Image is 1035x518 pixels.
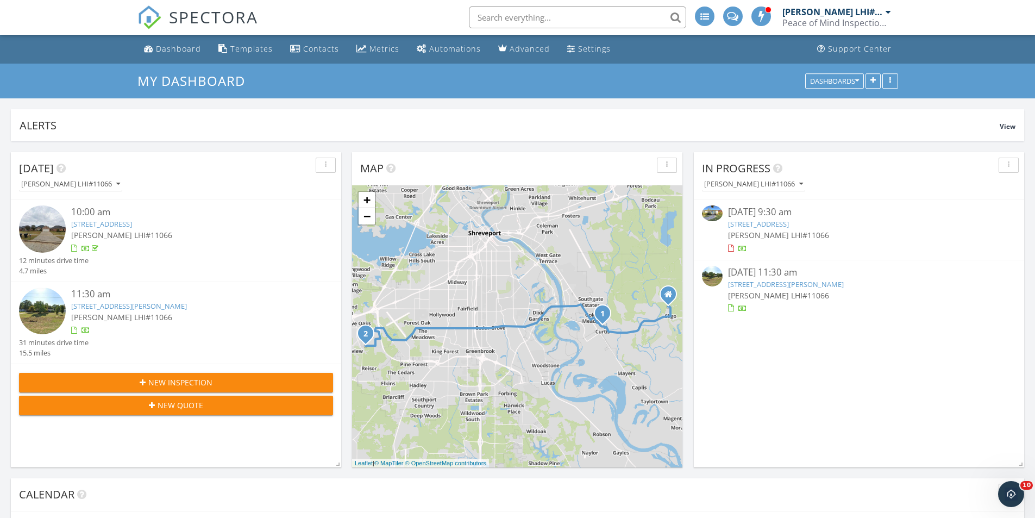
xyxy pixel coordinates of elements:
[728,205,990,219] div: [DATE] 9:30 am
[156,43,201,54] div: Dashboard
[1000,122,1015,131] span: View
[782,7,883,17] div: [PERSON_NAME] LHI#11066
[137,15,258,38] a: SPECTORA
[19,255,89,266] div: 12 minutes drive time
[782,17,891,28] div: Peace of Mind Inspection Service, LLC
[805,73,864,89] button: Dashboards
[303,43,339,54] div: Contacts
[148,377,212,388] span: New Inspection
[20,118,1000,133] div: Alerts
[412,39,485,59] a: Automations (Advanced)
[998,481,1024,507] iframe: Intercom live chat
[369,43,399,54] div: Metrics
[19,288,66,334] img: streetview
[702,177,805,192] button: [PERSON_NAME] LHI#11066
[429,43,481,54] div: Automations
[137,5,161,29] img: The Best Home Inspection Software - Spectora
[1020,481,1033,490] span: 10
[728,230,829,240] span: [PERSON_NAME] LHI#11066
[71,312,172,322] span: [PERSON_NAME] LHI#11066
[19,348,89,358] div: 15.5 miles
[704,180,803,188] div: [PERSON_NAME] LHI#11066
[702,266,723,286] img: streetview
[137,72,254,90] a: My Dashboard
[702,266,1016,314] a: [DATE] 11:30 am [STREET_ADDRESS][PERSON_NAME] [PERSON_NAME] LHI#11066
[600,310,605,318] i: 1
[140,39,205,59] a: Dashboard
[728,290,829,301] span: [PERSON_NAME] LHI#11066
[71,205,307,219] div: 10:00 am
[169,5,258,28] span: SPECTORA
[360,161,384,176] span: Map
[230,43,273,54] div: Templates
[603,313,609,320] div: 5845 Bluebonnett Dr, Bossier City, LA 71112
[813,39,896,59] a: Support Center
[352,459,489,468] div: |
[728,266,990,279] div: [DATE] 11:30 am
[374,460,404,466] a: © MapTiler
[810,77,859,85] div: Dashboards
[19,205,66,252] img: streetview
[702,205,723,221] img: 9492250%2Fcover_photos%2Fzy2B5KAgoK0VkvWYmxaQ%2Fsmall.jpg
[405,460,486,466] a: © OpenStreetMap contributors
[19,177,122,192] button: [PERSON_NAME] LHI#11066
[494,39,554,59] a: Advanced
[366,333,372,340] div: 5549 Asbury Ln, Shreveport, LA 71129
[359,208,375,224] a: Zoom out
[352,39,404,59] a: Metrics
[510,43,550,54] div: Advanced
[19,373,333,392] button: New Inspection
[19,487,74,502] span: Calendar
[702,205,1016,254] a: [DATE] 9:30 am [STREET_ADDRESS] [PERSON_NAME] LHI#11066
[359,192,375,208] a: Zoom in
[469,7,686,28] input: Search everything...
[158,400,203,411] span: New Quote
[71,301,187,311] a: [STREET_ADDRESS][PERSON_NAME]
[71,219,132,229] a: [STREET_ADDRESS]
[19,161,54,176] span: [DATE]
[702,161,770,176] span: In Progress
[214,39,277,59] a: Templates
[828,43,892,54] div: Support Center
[19,266,89,276] div: 4.7 miles
[71,288,307,301] div: 11:30 am
[286,39,343,59] a: Contacts
[728,279,844,289] a: [STREET_ADDRESS][PERSON_NAME]
[71,230,172,240] span: [PERSON_NAME] LHI#11066
[668,294,675,301] div: 2590 Mayflower Rd, Bossier City Louisiana 71111
[19,288,333,358] a: 11:30 am [STREET_ADDRESS][PERSON_NAME] [PERSON_NAME] LHI#11066 31 minutes drive time 15.5 miles
[355,460,373,466] a: Leaflet
[19,338,89,348] div: 31 minutes drive time
[21,180,120,188] div: [PERSON_NAME] LHI#11066
[363,330,368,338] i: 2
[728,219,789,229] a: [STREET_ADDRESS]
[19,205,333,276] a: 10:00 am [STREET_ADDRESS] [PERSON_NAME] LHI#11066 12 minutes drive time 4.7 miles
[578,43,611,54] div: Settings
[563,39,615,59] a: Settings
[19,396,333,415] button: New Quote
